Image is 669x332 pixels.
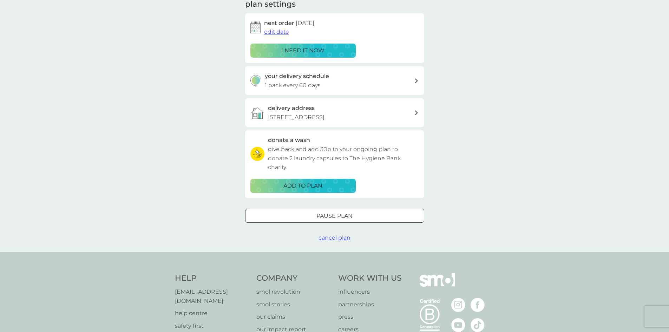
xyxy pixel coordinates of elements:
[268,145,419,172] p: give back and add 30p to your ongoing plan to donate 2 laundry capsules to The Hygiene Bank charity.
[283,181,322,190] p: ADD TO PLAN
[281,46,324,55] p: i need it now
[256,287,331,297] a: smol revolution
[338,287,402,297] a: influencers
[451,318,465,332] img: visit the smol Youtube page
[256,300,331,309] a: smol stories
[268,113,324,122] p: [STREET_ADDRESS]
[319,233,350,242] button: cancel plan
[256,312,331,321] a: our claims
[268,104,315,113] h3: delivery address
[471,318,485,332] img: visit the smol Tiktok page
[250,44,356,58] button: i need it now
[245,209,424,223] button: Pause plan
[175,273,250,284] h4: Help
[250,179,356,193] button: ADD TO PLAN
[265,81,321,90] p: 1 pack every 60 days
[245,66,424,95] button: your delivery schedule1 pack every 60 days
[471,298,485,312] img: visit the smol Facebook page
[338,312,402,321] a: press
[264,19,314,28] h2: next order
[264,27,289,37] button: edit date
[175,287,250,305] a: [EMAIL_ADDRESS][DOMAIN_NAME]
[256,273,331,284] h4: Company
[451,298,465,312] img: visit the smol Instagram page
[245,98,424,127] a: delivery address[STREET_ADDRESS]
[316,211,353,221] p: Pause plan
[338,300,402,309] a: partnerships
[420,273,455,297] img: smol
[175,321,250,331] a: safety first
[264,28,289,35] span: edit date
[296,20,314,26] span: [DATE]
[175,309,250,318] a: help centre
[265,72,329,81] h3: your delivery schedule
[268,136,310,145] h3: donate a wash
[338,273,402,284] h4: Work With Us
[319,234,350,241] span: cancel plan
